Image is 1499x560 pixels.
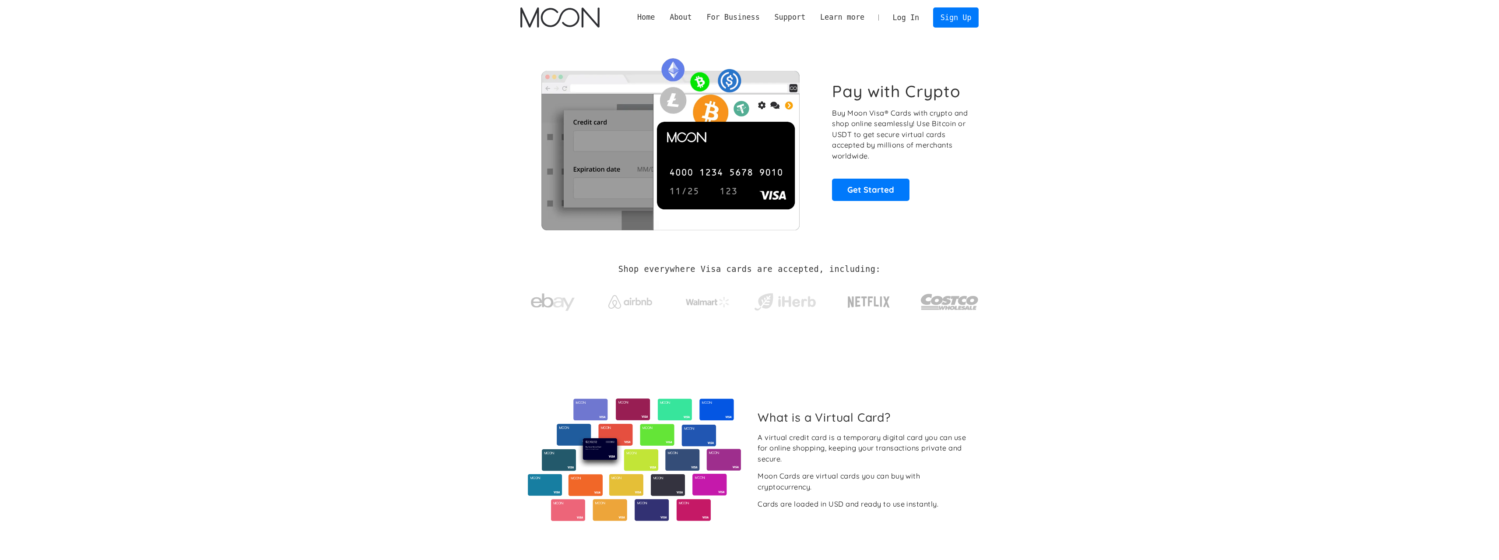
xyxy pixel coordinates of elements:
[758,471,972,492] div: Moon Cards are virtual cards you can buy with cryptocurrency.
[832,108,969,162] p: Buy Moon Visa® Cards with crypto and shop online seamlessly! Use Bitcoin or USDT to get secure vi...
[752,291,818,313] img: iHerb
[670,12,692,23] div: About
[686,297,730,307] img: Walmart
[758,432,972,465] div: A virtual credit card is a temporary digital card you can use for online shopping, keeping your t...
[820,12,864,23] div: Learn more
[758,499,938,510] div: Cards are loaded in USD and ready to use instantly.
[520,7,600,28] a: home
[675,288,740,312] a: Walmart
[920,277,979,323] a: Costco
[767,12,813,23] div: Support
[618,264,881,274] h2: Shop everywhere Visa cards are accepted, including:
[520,52,820,230] img: Moon Cards let you spend your crypto anywhere Visa is accepted.
[774,12,805,23] div: Support
[758,410,972,424] h2: What is a Virtual Card?
[832,179,909,201] a: Get Started
[832,81,961,101] h1: Pay with Crypto
[933,7,979,27] a: Sign Up
[920,285,979,318] img: Costco
[597,286,663,313] a: Airbnb
[527,398,742,521] img: Virtual cards from Moon
[847,291,891,313] img: Netflix
[699,12,767,23] div: For Business
[520,280,586,321] a: ebay
[830,282,908,317] a: Netflix
[752,282,818,318] a: iHerb
[813,12,872,23] div: Learn more
[662,12,699,23] div: About
[885,8,927,27] a: Log In
[630,12,662,23] a: Home
[608,295,652,309] img: Airbnb
[520,7,600,28] img: Moon Logo
[706,12,759,23] div: For Business
[531,289,575,316] img: ebay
